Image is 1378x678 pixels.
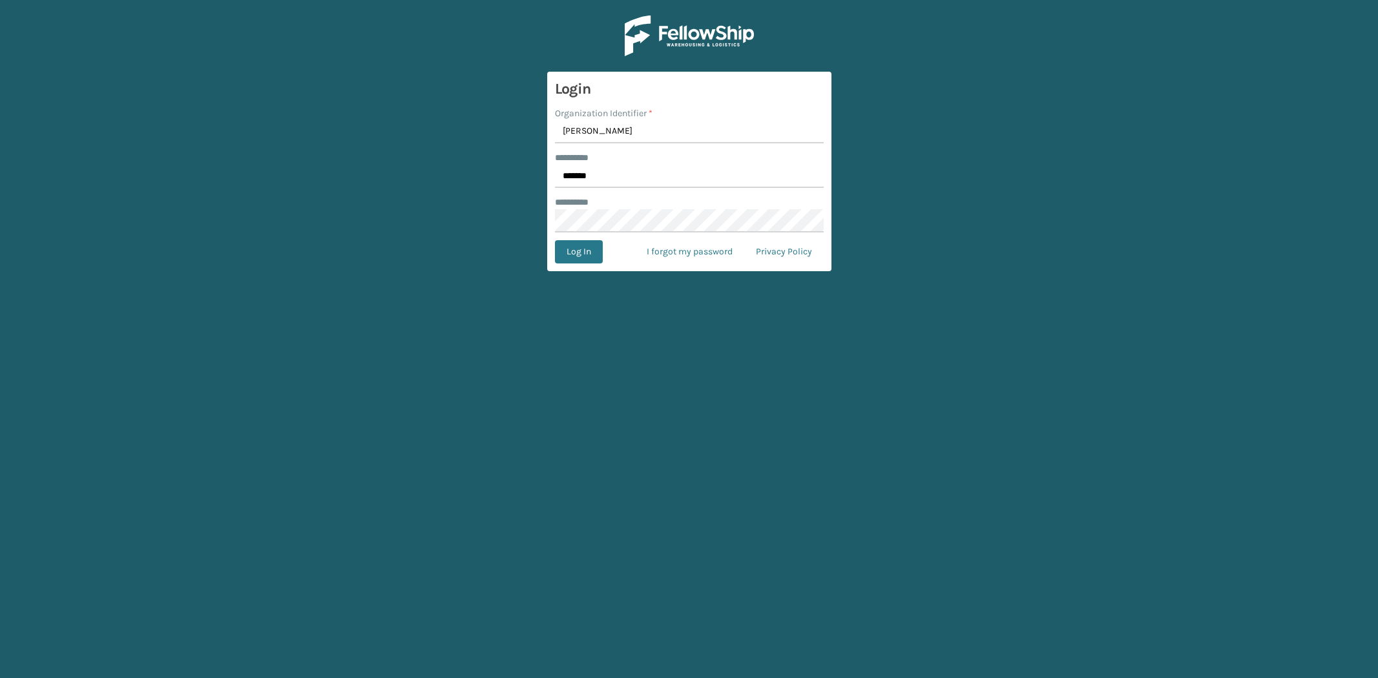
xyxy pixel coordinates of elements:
a: Privacy Policy [744,240,824,263]
h3: Login [555,79,824,99]
a: I forgot my password [635,240,744,263]
button: Log In [555,240,603,263]
label: Organization Identifier [555,107,652,120]
img: Logo [625,15,754,56]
